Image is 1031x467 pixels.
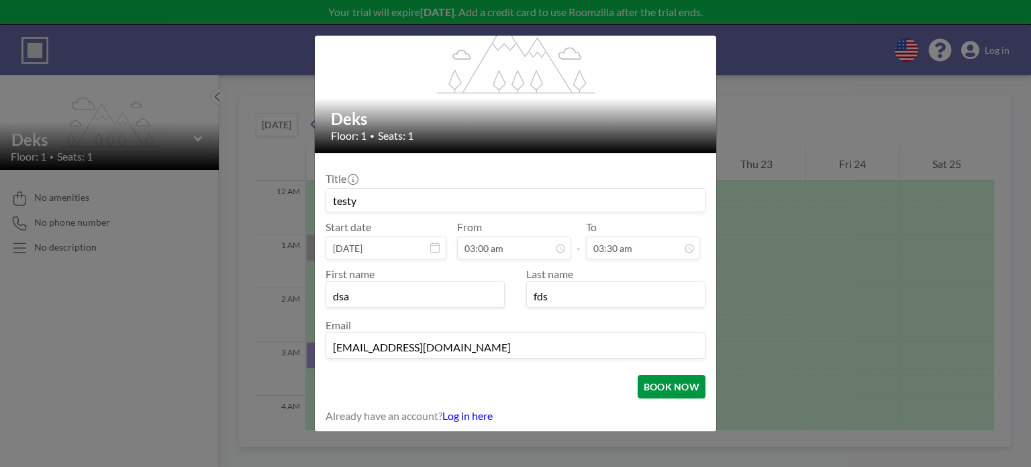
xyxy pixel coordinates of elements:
[326,409,442,423] span: Already have an account?
[527,284,705,307] input: Last name
[378,129,413,142] span: Seats: 1
[326,189,705,212] input: Guest reservation
[326,220,371,234] label: Start date
[331,129,366,142] span: Floor: 1
[331,109,701,129] h2: Deks
[638,375,705,398] button: BOOK NOW
[526,267,573,280] label: Last name
[326,267,375,280] label: First name
[457,220,482,234] label: From
[437,12,595,93] g: flex-grow: 1.2;
[442,409,493,422] a: Log in here
[326,172,357,185] label: Title
[326,284,504,307] input: First name
[370,131,375,141] span: •
[326,319,351,331] label: Email
[586,220,597,234] label: To
[577,225,581,255] span: -
[326,335,705,358] input: Email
